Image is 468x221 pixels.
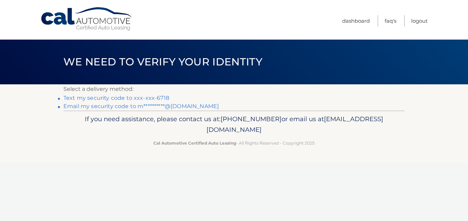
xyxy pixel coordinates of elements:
a: FAQ's [385,15,396,27]
p: If you need assistance, please contact us at: or email us at [68,114,400,136]
span: We need to verify your identity [63,55,262,68]
span: [PHONE_NUMBER] [221,115,282,123]
a: Email my security code to m**********@[DOMAIN_NAME] [63,103,219,109]
a: Text my security code to xxx-xxx-6718 [63,95,169,101]
strong: Cal Automotive Certified Auto Leasing [153,140,236,146]
a: Dashboard [342,15,370,27]
p: - All Rights Reserved - Copyright 2025 [68,139,400,147]
a: Cal Automotive [40,7,133,31]
a: Logout [411,15,428,27]
p: Select a delivery method: [63,84,405,94]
